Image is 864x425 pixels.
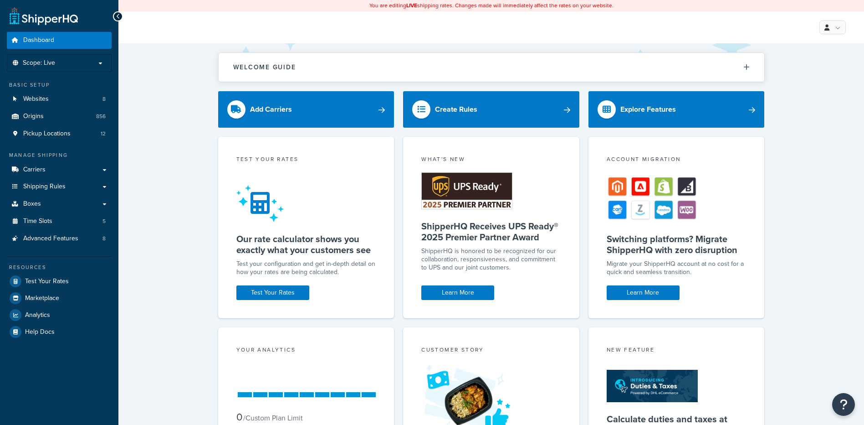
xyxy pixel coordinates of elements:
a: Time Slots5 [7,213,112,230]
span: Origins [23,113,44,120]
div: Create Rules [435,103,477,116]
a: Carriers [7,161,112,178]
span: Marketplace [25,295,59,302]
a: Create Rules [403,91,579,128]
h2: Welcome Guide [233,64,296,71]
span: Analytics [25,311,50,319]
a: Analytics [7,307,112,323]
a: Explore Features [588,91,765,128]
p: ShipperHQ is honored to be recognized for our collaboration, responsiveness, and commitment to UP... [421,247,561,272]
a: Shipping Rules [7,178,112,195]
div: Account Migration [607,155,746,166]
small: / Custom Plan Limit [243,413,303,423]
li: Websites [7,91,112,108]
span: Scope: Live [23,59,55,67]
span: Carriers [23,166,46,174]
span: Advanced Features [23,235,78,243]
li: Pickup Locations [7,125,112,142]
a: Pickup Locations12 [7,125,112,142]
div: Test your rates [236,155,376,166]
span: Websites [23,95,49,103]
div: Resources [7,264,112,271]
span: Time Slots [23,218,52,225]
li: Advanced Features [7,230,112,247]
a: Advanced Features8 [7,230,112,247]
a: Test Your Rates [236,285,309,300]
span: 5 [102,218,106,225]
b: LIVE [406,1,417,10]
div: Add Carriers [250,103,292,116]
h5: Our rate calculator shows you exactly what your customers see [236,233,376,255]
div: Your Analytics [236,346,376,356]
div: Manage Shipping [7,151,112,159]
span: 8 [102,235,106,243]
div: Explore Features [620,103,676,116]
a: Websites8 [7,91,112,108]
div: Customer Story [421,346,561,356]
li: Time Slots [7,213,112,230]
a: Help Docs [7,324,112,340]
a: Dashboard [7,32,112,49]
a: Origins856 [7,108,112,125]
li: Origins [7,108,112,125]
a: Marketplace [7,290,112,306]
div: New Feature [607,346,746,356]
div: What's New [421,155,561,166]
span: Boxes [23,200,41,208]
span: 0 [236,409,242,425]
a: Boxes [7,196,112,212]
span: Dashboard [23,36,54,44]
button: Welcome Guide [219,53,764,82]
a: Add Carriers [218,91,394,128]
a: Learn More [421,285,494,300]
span: 12 [101,130,106,138]
span: Test Your Rates [25,278,69,285]
span: Shipping Rules [23,183,66,191]
a: Test Your Rates [7,273,112,290]
span: 8 [102,95,106,103]
div: Migrate your ShipperHQ account at no cost for a quick and seamless transition. [607,260,746,276]
h5: ShipperHQ Receives UPS Ready® 2025 Premier Partner Award [421,221,561,243]
span: Pickup Locations [23,130,71,138]
button: Open Resource Center [832,393,855,416]
div: Test your configuration and get in-depth detail on how your rates are being calculated. [236,260,376,276]
span: Help Docs [25,328,55,336]
a: Learn More [607,285,680,300]
div: Basic Setup [7,81,112,89]
h5: Switching platforms? Migrate ShipperHQ with zero disruption [607,233,746,255]
span: 856 [96,113,106,120]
